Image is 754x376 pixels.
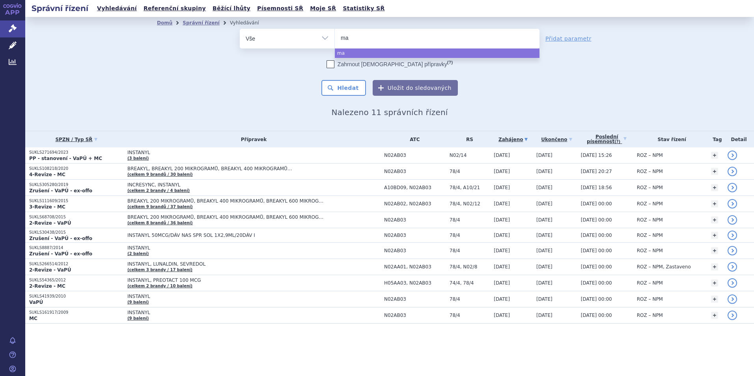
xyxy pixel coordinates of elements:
[450,264,490,270] span: 78/4, N02/8
[29,220,71,226] strong: 2-Revize - VaPÚ
[384,185,446,190] span: A10BD09, N02AB03
[380,131,446,147] th: ATC
[384,264,446,270] span: N02AA01, N02AB03
[373,80,458,96] button: Uložit do sledovaných
[581,169,612,174] span: [DATE] 20:27
[536,134,577,145] a: Ukončeno
[637,248,663,253] span: ROZ – NPM
[728,199,737,208] a: detail
[127,251,149,256] a: (2 balení)
[707,131,724,147] th: Tag
[614,140,620,144] abbr: (?)
[29,245,123,251] p: SUKLS8887/2014
[536,313,552,318] span: [DATE]
[637,296,663,302] span: ROZ – NPM
[581,296,612,302] span: [DATE] 00:00
[581,153,612,158] span: [DATE] 15:26
[335,48,539,58] li: ma
[581,280,612,286] span: [DATE] 00:00
[384,201,446,207] span: N02AB02, N02AB03
[637,264,691,270] span: ROZ – NPM, Zastaveno
[711,312,718,319] a: +
[637,217,663,223] span: ROZ – NPM
[384,296,446,302] span: N02AB03
[29,204,65,210] strong: 3-Revize - MC
[340,3,387,14] a: Statistiky SŘ
[711,247,718,254] a: +
[494,153,510,158] span: [DATE]
[450,233,490,238] span: 78/4
[494,134,532,145] a: Zahájeno
[29,267,71,273] strong: 2-Revize - VaPÚ
[127,284,192,288] a: (celkem 2 brandy / 10 balení)
[536,169,552,174] span: [DATE]
[637,185,663,190] span: ROZ – NPM
[637,169,663,174] span: ROZ – NPM
[494,201,510,207] span: [DATE]
[95,3,139,14] a: Vyhledávání
[29,294,123,299] p: SUKLS41939/2010
[447,60,453,65] abbr: (?)
[29,134,123,145] a: SPZN / Typ SŘ
[711,168,718,175] a: +
[536,153,552,158] span: [DATE]
[450,185,490,190] span: 78/4, A10/21
[536,201,552,207] span: [DATE]
[123,131,380,147] th: Přípravek
[637,201,663,207] span: ROZ – NPM
[29,277,123,283] p: SUKLS54365/2012
[536,296,552,302] span: [DATE]
[29,214,123,220] p: SUKLS68708/2015
[545,35,592,43] a: Přidat parametr
[711,279,718,287] a: +
[581,233,612,238] span: [DATE] 00:00
[581,264,612,270] span: [DATE] 00:00
[581,131,633,147] a: Poslednípísemnost(?)
[25,3,95,14] h2: Správní řízení
[29,188,92,194] strong: Zrušení - VaPÚ - ex-offo
[29,230,123,235] p: SUKLS30438/2015
[141,3,208,14] a: Referenční skupiny
[127,268,192,272] a: (celkem 3 brandy / 17 balení)
[728,278,737,288] a: detail
[384,217,446,223] span: N02AB03
[384,313,446,318] span: N02AB03
[29,166,123,171] p: SUKLS108218/2020
[384,153,446,158] span: N02AB03
[637,233,663,238] span: ROZ – NPM
[384,233,446,238] span: N02AB03
[255,3,306,14] a: Písemnosti SŘ
[536,264,552,270] span: [DATE]
[494,169,510,174] span: [DATE]
[127,261,325,267] span: INSTANYL, LUNALDIN, SEVREDOL
[711,263,718,270] a: +
[536,280,552,286] span: [DATE]
[494,185,510,190] span: [DATE]
[29,300,43,305] strong: VaPÚ
[711,184,718,191] a: +
[637,280,663,286] span: ROZ – NPM
[127,221,193,225] a: (celkem 8 brandů / 36 balení)
[637,313,663,318] span: ROZ – NPM
[127,166,325,171] span: BREAKYL, BREAKYL 200 MIKROGRAMŮ, BREAKYL 400 MIKROGRAMŮ…
[581,217,612,223] span: [DATE] 00:00
[581,248,612,253] span: [DATE] 00:00
[29,261,123,267] p: SUKLS266514/2012
[450,296,490,302] span: 78/4
[494,248,510,253] span: [DATE]
[633,131,707,147] th: Stav řízení
[728,183,737,192] a: detail
[728,231,737,240] a: detail
[384,248,446,253] span: N02AB03
[581,185,612,190] span: [DATE] 18:56
[494,233,510,238] span: [DATE]
[724,131,754,147] th: Detail
[127,300,149,304] a: (9 balení)
[127,233,325,238] span: INSTANYL 50MCG/DÁV NAS SPR SOL 1X2,9ML/20DÁV I
[127,188,190,193] a: (celkem 2 brandy / 4 balení)
[183,20,220,26] a: Správní řízení
[331,108,448,117] span: Nalezeno 11 správních řízení
[308,3,338,14] a: Moje SŘ
[327,60,453,68] label: Zahrnout [DEMOGRAPHIC_DATA] přípravky
[29,283,65,289] strong: 2-Revize - MC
